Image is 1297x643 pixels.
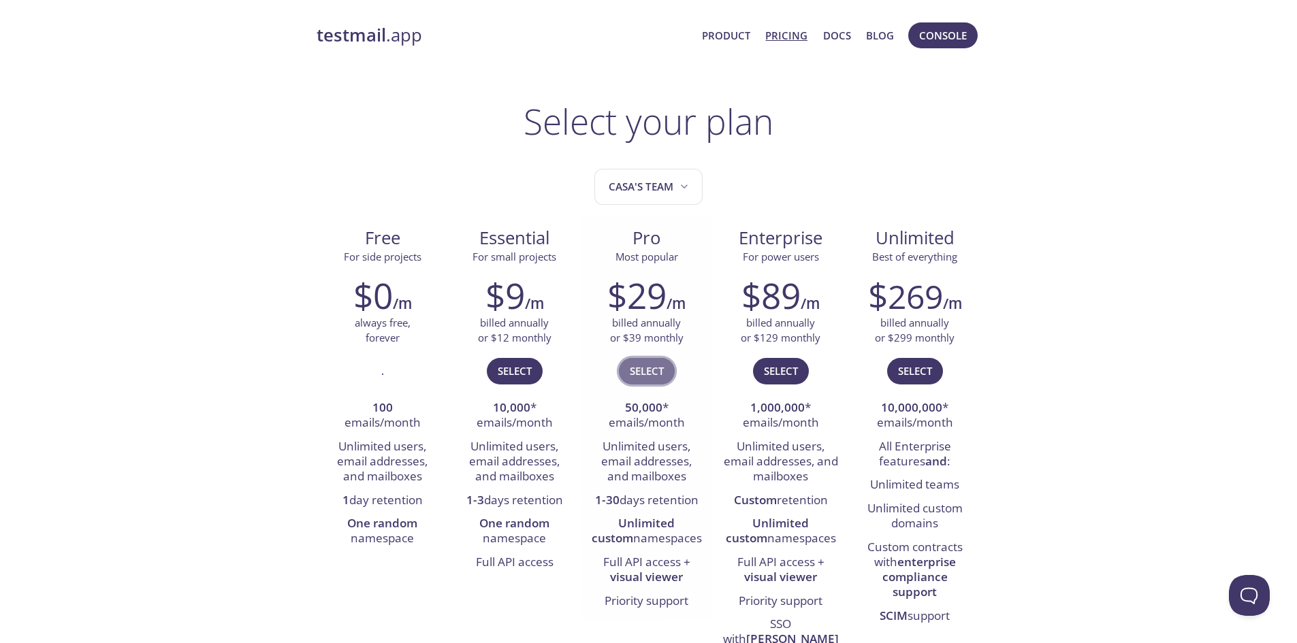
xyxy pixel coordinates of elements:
[859,497,971,536] li: Unlimited custom domains
[723,551,839,590] li: Full API access +
[317,24,692,47] a: testmail.app
[887,358,943,384] button: Select
[610,569,683,584] strong: visual viewer
[525,292,544,315] h6: /m
[723,435,839,489] li: Unlimited users, email addresses, and mailboxes
[925,453,947,469] strong: and
[327,435,438,489] li: Unlimited users, email addresses, and mailboxes
[473,250,556,263] span: For small projects
[908,22,978,48] button: Console
[630,362,664,380] span: Select
[619,358,675,384] button: Select
[723,397,839,435] li: * emails/month
[591,512,703,551] li: namespaces
[726,515,810,546] strong: Unlimited custom
[765,27,807,44] a: Pricing
[882,554,956,600] strong: enterprise compliance support
[741,316,820,345] p: billed annually or $129 monthly
[493,399,530,415] strong: 10,000
[591,435,703,489] li: Unlimited users, email addresses, and mailboxes
[327,227,438,250] span: Free
[744,569,817,584] strong: visual viewer
[393,292,412,315] h6: /m
[898,362,932,380] span: Select
[734,492,777,508] strong: Custom
[487,358,543,384] button: Select
[591,489,703,512] li: days retention
[872,250,957,263] span: Best of everything
[342,492,349,508] strong: 1
[607,275,667,316] h2: $29
[881,399,942,415] strong: 10,000,000
[880,608,908,623] strong: SCIM
[459,489,571,512] li: days retention
[943,292,962,315] h6: /m
[372,399,393,415] strong: 100
[591,590,703,613] li: Priority support
[459,512,571,551] li: namespace
[344,250,421,263] span: For side projects
[610,316,684,345] p: billed annually or $39 monthly
[595,492,620,508] strong: 1-30
[753,358,809,384] button: Select
[592,515,675,546] strong: Unlimited custom
[485,275,525,316] h2: $9
[743,250,819,263] span: For power users
[524,101,773,142] h1: Select your plan
[859,474,971,497] li: Unlimited teams
[876,226,955,250] span: Unlimited
[327,397,438,435] li: emails/month
[591,551,703,590] li: Full API access +
[1229,575,1270,616] iframe: Help Scout Beacon - Open
[459,435,571,489] li: Unlimited users, email addresses, and mailboxes
[741,275,801,316] h2: $89
[859,397,971,435] li: * emails/month
[667,292,686,315] h6: /m
[347,515,417,531] strong: One random
[353,275,393,316] h2: $0
[594,169,703,205] button: Casa's team
[750,399,805,415] strong: 1,000,000
[723,590,839,613] li: Priority support
[327,512,438,551] li: namespace
[859,435,971,474] li: All Enterprise features :
[764,362,798,380] span: Select
[888,274,943,318] span: 269
[317,23,386,47] strong: testmail
[355,316,411,345] p: always free, forever
[459,397,571,435] li: * emails/month
[498,362,532,380] span: Select
[592,227,702,250] span: Pro
[723,489,839,512] li: retention
[919,27,967,44] span: Console
[868,275,943,316] h2: $
[460,227,570,250] span: Essential
[723,512,839,551] li: namespaces
[466,492,484,508] strong: 1-3
[478,316,551,345] p: billed annually or $12 monthly
[866,27,894,44] a: Blog
[615,250,678,263] span: Most popular
[591,397,703,435] li: * emails/month
[875,316,955,345] p: billed annually or $299 monthly
[327,489,438,512] li: day retention
[859,536,971,605] li: Custom contracts with
[724,227,838,250] span: Enterprise
[625,399,662,415] strong: 50,000
[801,292,820,315] h6: /m
[823,27,851,44] a: Docs
[859,605,971,628] li: support
[479,515,549,531] strong: One random
[609,178,691,196] span: Casa's team
[702,27,750,44] a: Product
[459,551,571,574] li: Full API access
